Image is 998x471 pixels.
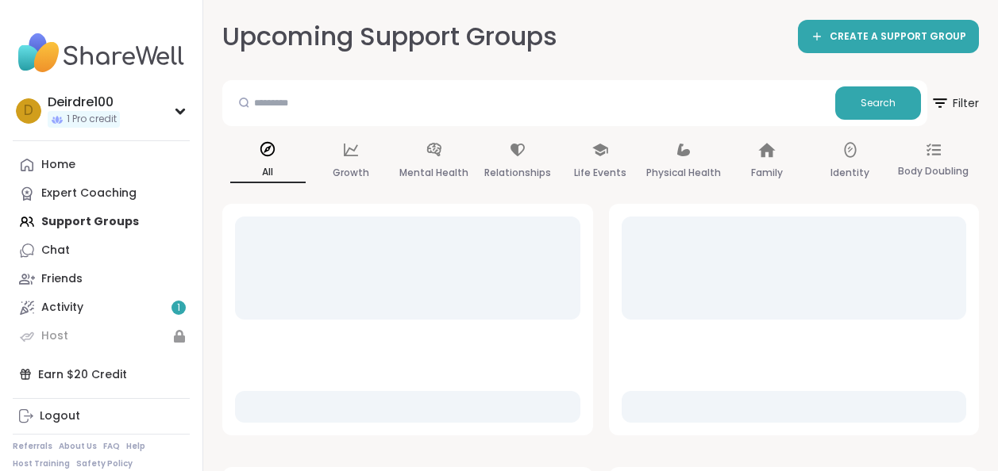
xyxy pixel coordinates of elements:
a: Activity1 [13,293,190,322]
span: Search [861,96,896,110]
a: Safety Policy [76,458,133,469]
p: Identity [830,163,869,182]
p: Life Events [574,163,626,182]
img: ShareWell Nav Logo [13,25,190,81]
span: CREATE A SUPPORT GROUP [830,30,966,44]
a: Expert Coaching [13,179,190,208]
div: Expert Coaching [41,186,137,201]
p: Mental Health [399,163,468,182]
a: Host Training [13,458,70,469]
a: FAQ [103,441,120,452]
div: Earn $20 Credit [13,360,190,389]
span: 1 Pro credit [67,113,117,126]
a: Friends [13,265,190,293]
a: Chat [13,236,190,265]
a: CREATE A SUPPORT GROUP [798,20,979,53]
a: Logout [13,402,190,431]
p: Physical Health [646,163,721,182]
p: Body Doubling [898,162,969,181]
div: Host [41,328,68,344]
p: Relationships [484,163,551,182]
a: About Us [59,441,97,452]
div: Chat [41,243,70,258]
button: Filter [931,80,979,126]
p: Growth [333,163,369,182]
a: Home [13,151,190,179]
p: All [230,163,306,183]
div: Deirdre100 [48,94,120,111]
span: D [24,101,33,121]
span: 1 [177,301,180,315]
div: Activity [41,300,83,316]
a: Help [126,441,145,452]
div: Friends [41,271,83,287]
a: Referrals [13,441,52,452]
a: Host [13,322,190,350]
div: Home [41,157,75,173]
div: Logout [40,408,80,424]
button: Search [835,86,921,120]
h2: Upcoming Support Groups [222,19,557,55]
p: Family [751,163,783,182]
span: Filter [931,84,979,122]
